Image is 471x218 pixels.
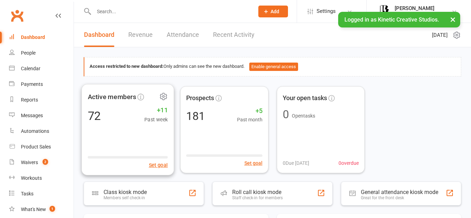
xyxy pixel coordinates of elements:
[9,202,74,217] a: What's New1
[432,31,448,39] span: [DATE]
[21,50,36,56] div: People
[9,186,74,202] a: Tasks
[395,11,446,18] div: Kinetic Creative Studios
[292,113,315,119] span: Open tasks
[90,63,456,71] div: Only admins can see the new dashboard.
[395,5,446,11] div: [PERSON_NAME]
[186,93,214,103] span: Prospects
[213,23,255,47] a: Recent Activity
[344,16,439,23] span: Logged in as Kinetic Creative Studios.
[258,6,288,17] button: Add
[144,105,168,115] span: +11
[21,191,33,196] div: Tasks
[21,34,45,40] div: Dashboard
[50,206,55,212] span: 1
[149,161,168,169] button: Set goal
[237,116,263,123] span: Past month
[9,30,74,45] a: Dashboard
[244,159,263,167] button: Set goal
[21,128,49,134] div: Automations
[92,7,249,16] input: Search...
[9,45,74,61] a: People
[9,92,74,108] a: Reports
[21,144,51,150] div: Product Sales
[283,159,309,167] span: 0 Due [DATE]
[317,3,336,19] span: Settings
[447,12,459,27] button: ×
[9,76,74,92] a: Payments
[232,195,283,200] div: Staff check-in for members
[8,7,26,24] a: Clubworx
[144,115,168,123] span: Past week
[21,97,38,103] div: Reports
[186,111,205,122] div: 181
[88,110,101,121] div: 72
[361,195,438,200] div: Great for the front desk
[21,66,40,71] div: Calendar
[88,91,136,102] span: Active members
[128,23,153,47] a: Revenue
[21,160,38,165] div: Waivers
[377,5,391,18] img: thumb_image1674531864.png
[9,108,74,123] a: Messages
[283,93,327,103] span: Your open tasks
[43,159,48,165] span: 2
[21,207,46,212] div: What's New
[9,155,74,170] a: Waivers 2
[237,106,263,116] span: +5
[232,189,283,195] div: Roll call kiosk mode
[9,123,74,139] a: Automations
[90,64,164,69] strong: Access restricted to new dashboard:
[167,23,199,47] a: Attendance
[104,195,147,200] div: Members self check-in
[104,189,147,195] div: Class kiosk mode
[21,113,43,118] div: Messages
[9,61,74,76] a: Calendar
[271,9,279,14] span: Add
[249,63,298,71] button: Enable general access
[9,170,74,186] a: Workouts
[84,23,114,47] a: Dashboard
[339,159,359,167] span: 0 overdue
[9,139,74,155] a: Product Sales
[21,81,43,87] div: Payments
[21,175,42,181] div: Workouts
[361,189,438,195] div: General attendance kiosk mode
[283,109,289,120] div: 0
